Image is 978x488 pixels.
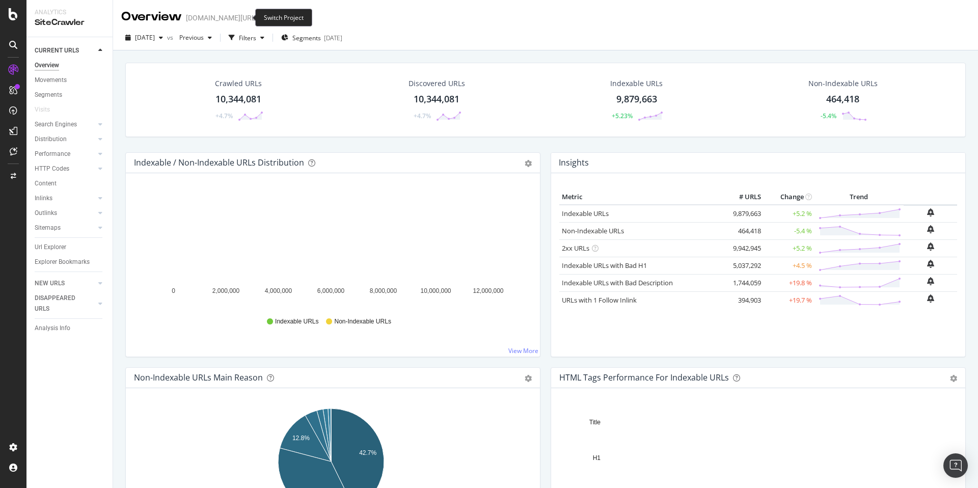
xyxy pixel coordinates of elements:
a: Indexable URLs [562,209,609,218]
a: Segments [35,90,105,100]
div: Outlinks [35,208,57,219]
svg: A chart. [134,189,528,308]
a: URLs with 1 Follow Inlink [562,295,637,305]
th: Change [764,189,814,205]
div: bell-plus [927,294,934,303]
div: Analysis Info [35,323,70,334]
a: Performance [35,149,95,159]
a: Indexable URLs with Bad H1 [562,261,647,270]
span: Non-Indexable URLs [334,317,391,326]
a: Distribution [35,134,95,145]
div: Url Explorer [35,242,66,253]
div: 10,344,081 [414,93,459,106]
div: 9,879,663 [616,93,657,106]
span: vs [167,33,175,42]
a: Inlinks [35,193,95,204]
a: NEW URLS [35,278,95,289]
div: Inlinks [35,193,52,204]
div: CURRENT URLS [35,45,79,56]
div: bell-plus [927,242,934,251]
div: Search Engines [35,119,77,130]
div: Filters [239,34,256,42]
div: Movements [35,75,67,86]
div: Non-Indexable URLs Main Reason [134,372,263,383]
button: Previous [175,30,216,46]
text: 12,000,000 [473,287,503,294]
a: Analysis Info [35,323,105,334]
a: Overview [35,60,105,71]
div: 464,418 [826,93,859,106]
td: 9,942,945 [723,239,764,257]
div: Crawled URLs [215,78,262,89]
a: View More [508,346,538,355]
text: 42.7% [359,449,376,456]
button: Filters [225,30,268,46]
a: DISAPPEARED URLS [35,293,95,314]
a: Outlinks [35,208,95,219]
div: +5.23% [612,112,633,120]
div: HTTP Codes [35,164,69,174]
div: bell-plus [927,260,934,268]
a: Movements [35,75,105,86]
text: 0 [172,287,175,294]
div: bell-plus [927,225,934,233]
text: 10,000,000 [420,287,451,294]
td: +19.7 % [764,291,814,309]
div: Indexable / Non-Indexable URLs Distribution [134,157,304,168]
div: Switch Project [255,9,312,26]
div: Content [35,178,57,189]
a: Content [35,178,105,189]
div: bell-plus [927,277,934,285]
span: Previous [175,33,204,42]
button: [DATE] [121,30,167,46]
td: 394,903 [723,291,764,309]
td: +5.2 % [764,205,814,223]
td: +4.5 % [764,257,814,274]
th: Trend [814,189,904,205]
div: gear [950,375,957,382]
div: -5.4% [821,112,836,120]
text: Title [589,419,601,426]
div: bell-plus [927,208,934,216]
div: gear [525,160,532,167]
div: Overview [121,8,182,25]
th: # URLS [723,189,764,205]
div: Segments [35,90,62,100]
div: Explorer Bookmarks [35,257,90,267]
a: Indexable URLs with Bad Description [562,278,673,287]
div: DISAPPEARED URLS [35,293,86,314]
div: 10,344,081 [215,93,261,106]
div: [DOMAIN_NAME][URL] [186,13,258,23]
td: 5,037,292 [723,257,764,274]
span: Segments [292,34,321,42]
button: Segments[DATE] [277,30,346,46]
a: Sitemaps [35,223,95,233]
td: 464,418 [723,222,764,239]
a: Non-Indexable URLs [562,226,624,235]
div: Sitemaps [35,223,61,233]
text: 12.8% [292,435,310,442]
div: Overview [35,60,59,71]
div: SiteCrawler [35,17,104,29]
div: Performance [35,149,70,159]
a: Search Engines [35,119,95,130]
div: +4.7% [215,112,233,120]
div: Discovered URLs [409,78,465,89]
text: 8,000,000 [370,287,397,294]
h4: Insights [559,156,589,170]
span: Indexable URLs [275,317,318,326]
a: 2xx URLs [562,243,589,253]
a: Visits [35,104,60,115]
text: 4,000,000 [265,287,292,294]
a: Explorer Bookmarks [35,257,105,267]
td: -5.4 % [764,222,814,239]
div: Open Intercom Messenger [943,453,968,478]
div: Indexable URLs [610,78,663,89]
text: 6,000,000 [317,287,345,294]
div: Analytics [35,8,104,17]
div: Distribution [35,134,67,145]
div: [DATE] [324,34,342,42]
td: +19.8 % [764,274,814,291]
th: Metric [559,189,723,205]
